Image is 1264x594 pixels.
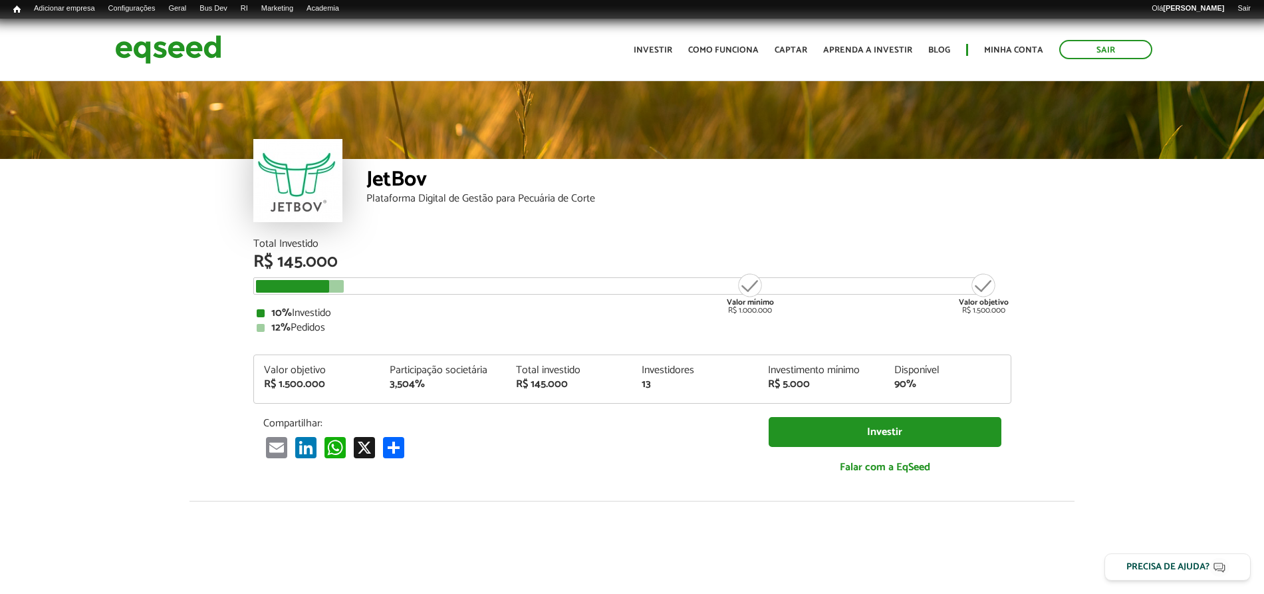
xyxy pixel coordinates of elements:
div: Total Investido [253,239,1011,249]
div: R$ 1.000.000 [725,272,775,315]
div: Participação societária [390,365,496,376]
div: 13 [642,379,748,390]
a: Início [7,3,27,16]
strong: Valor mínimo [727,296,774,309]
a: Sair [1059,40,1152,59]
strong: 10% [271,304,292,322]
div: Investidores [642,365,748,376]
a: LinkedIn [293,436,319,458]
a: Blog [928,46,950,55]
div: 90% [894,379,1001,390]
a: WhatsApp [322,436,348,458]
div: Total investido [516,365,622,376]
img: EqSeed [115,32,221,67]
p: Compartilhar: [263,417,749,430]
div: R$ 5.000 [768,379,874,390]
a: Marketing [255,3,300,14]
a: Falar com a EqSeed [769,454,1001,481]
div: Investimento mínimo [768,365,874,376]
div: Investido [257,308,1008,319]
div: R$ 145.000 [253,253,1011,271]
span: Início [13,5,21,14]
a: Investir [769,417,1001,447]
a: Compartilhar [380,436,407,458]
div: 3,504% [390,379,496,390]
div: Valor objetivo [264,365,370,376]
a: Adicionar empresa [27,3,102,14]
a: X [351,436,378,458]
a: Minha conta [984,46,1043,55]
strong: Valor objetivo [959,296,1009,309]
div: R$ 1.500.000 [959,272,1009,315]
a: Sair [1231,3,1257,14]
a: Captar [775,46,807,55]
div: JetBov [366,169,1011,194]
a: Configurações [102,3,162,14]
a: Investir [634,46,672,55]
a: RI [234,3,255,14]
a: Olá[PERSON_NAME] [1145,3,1231,14]
a: Email [263,436,290,458]
a: Como funciona [688,46,759,55]
a: Bus Dev [193,3,234,14]
div: Pedidos [257,323,1008,333]
a: Academia [300,3,346,14]
a: Aprenda a investir [823,46,912,55]
div: Disponível [894,365,1001,376]
strong: 12% [271,319,291,337]
div: R$ 1.500.000 [264,379,370,390]
div: R$ 145.000 [516,379,622,390]
div: Plataforma Digital de Gestão para Pecuária de Corte [366,194,1011,204]
strong: [PERSON_NAME] [1163,4,1224,12]
a: Geral [162,3,193,14]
